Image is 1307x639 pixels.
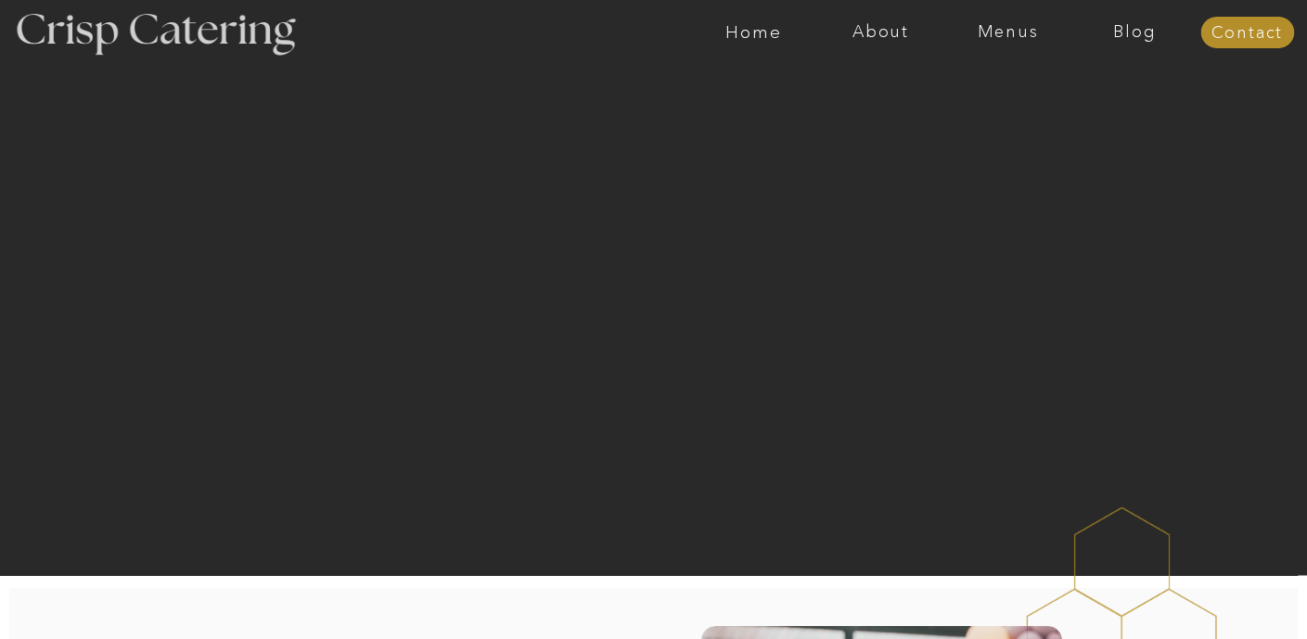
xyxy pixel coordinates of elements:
[1200,24,1294,43] a: Contact
[944,23,1071,42] a: Menus
[690,23,817,42] a: Home
[1071,23,1198,42] a: Blog
[817,23,944,42] a: About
